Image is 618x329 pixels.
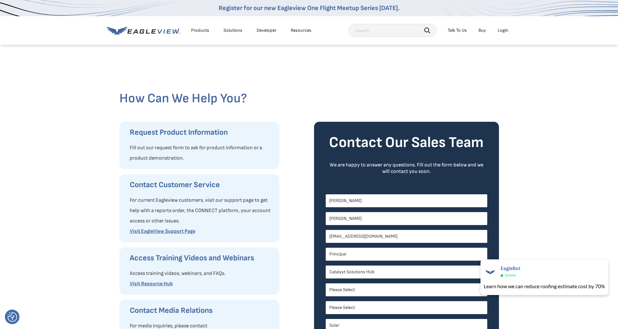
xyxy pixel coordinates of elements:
strong: Contact Our Sales Team [329,134,484,152]
div: Talk To Us [448,28,467,33]
p: Fill out our request form to ask for product information or a product demonstration. [130,143,273,164]
button: Consent Preferences [7,312,17,322]
img: EagleBot [484,266,497,278]
a: Developer [257,28,276,33]
a: Buy [479,28,486,33]
img: Revisit consent button [7,312,17,322]
div: Learn how we can reduce roofing estimate cost by 70% [484,282,605,290]
div: Products [191,28,209,33]
h3: Access Training Videos and Webinars [130,253,273,263]
div: Resources [291,28,311,33]
span: Online [505,273,516,278]
h3: Contact Media Relations [130,305,273,316]
input: Search [348,24,437,37]
h3: Contact Customer Service [130,180,273,190]
h2: How Can We Help You? [119,91,499,106]
a: Register for our new Eagleview One Flight Meetup Series [DATE]. [219,4,400,12]
span: EagleBot [501,266,520,272]
a: Visit Resource Hub [130,281,173,287]
div: We are happy to answer any questions. Fill out the form below and we will contact you soon. [326,162,487,175]
div: Solutions [224,28,242,33]
h3: Request Product Information [130,127,273,138]
p: For current Eagleview customers, visit our support page to get help with a reports order, the CON... [130,195,273,226]
a: Visit EagleView Support Page [130,228,195,234]
p: Access training videos, webinars, and FAQs. [130,268,273,279]
div: Login [498,28,508,33]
